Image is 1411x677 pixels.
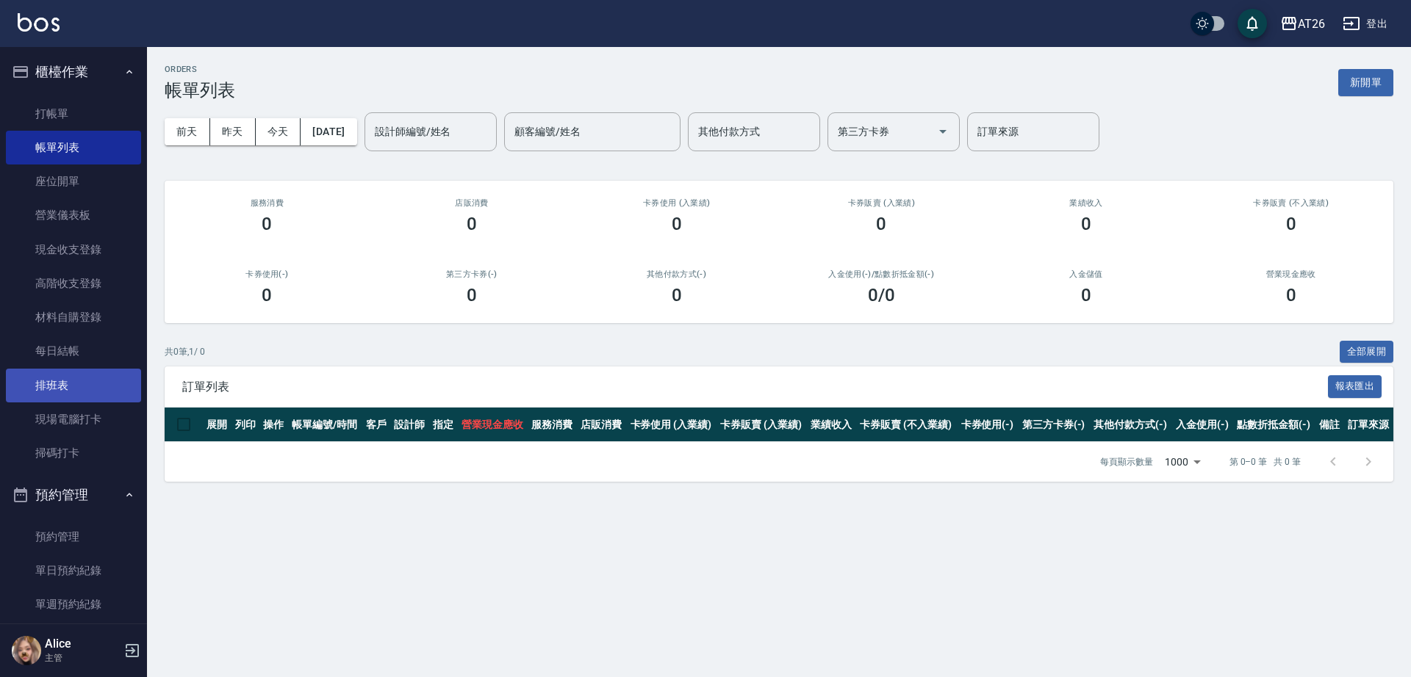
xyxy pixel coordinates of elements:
th: 列印 [231,408,260,442]
h3: 0 [1081,285,1091,305]
button: save [1238,9,1267,38]
a: 帳單列表 [6,131,141,164]
th: 客戶 [362,408,391,442]
a: 單日預約紀錄 [6,554,141,587]
th: 服務消費 [528,408,577,442]
h3: 0 /0 [868,285,895,305]
h3: 0 [1286,285,1296,305]
h3: 0 [672,285,682,305]
a: 高階收支登錄 [6,267,141,300]
h2: 卡券使用 (入業績) [592,198,761,208]
a: 座位開單 [6,164,141,198]
button: Open [931,120,955,143]
h2: 入金使用(-) /點數折抵金額(-) [797,269,966,279]
button: AT26 [1274,9,1331,39]
th: 入金使用(-) [1172,408,1233,442]
h3: 0 [467,214,477,234]
th: 卡券販賣 (入業績) [717,408,807,442]
div: AT26 [1298,15,1325,33]
button: 前天 [165,118,210,145]
a: 材料自購登錄 [6,300,141,334]
th: 點數折抵金額(-) [1233,408,1315,442]
a: 單週預約紀錄 [6,587,141,621]
a: 每日結帳 [6,334,141,368]
h2: 營業現金應收 [1206,269,1376,279]
th: 設計師 [390,408,429,442]
button: 今天 [256,118,301,145]
p: 共 0 筆, 1 / 0 [165,345,205,358]
p: 每頁顯示數量 [1100,455,1153,468]
h2: 入金儲值 [1002,269,1171,279]
a: 報表匯出 [1328,379,1382,393]
button: 預約管理 [6,476,141,514]
h2: 其他付款方式(-) [592,269,761,279]
th: 營業現金應收 [458,408,528,442]
a: 現金收支登錄 [6,233,141,267]
a: 新開單 [1338,75,1393,89]
th: 帳單編號/時間 [288,408,362,442]
th: 卡券使用(-) [958,408,1019,442]
div: 1000 [1159,442,1206,482]
a: 掃碼打卡 [6,436,141,470]
h3: 0 [672,214,682,234]
h2: ORDERS [165,65,235,74]
a: 預約管理 [6,520,141,554]
th: 業績收入 [807,408,856,442]
h3: 0 [467,285,477,305]
button: 昨天 [210,118,256,145]
button: 登出 [1337,10,1393,37]
p: 第 0–0 筆 共 0 筆 [1229,455,1301,468]
th: 店販消費 [577,408,626,442]
h2: 業績收入 [1002,198,1171,208]
a: 營業儀表板 [6,198,141,232]
h3: 0 [1081,214,1091,234]
h3: 服務消費 [182,198,352,208]
a: 打帳單 [6,97,141,131]
h2: 第三方卡券(-) [387,269,557,279]
th: 指定 [429,408,458,442]
th: 訂單來源 [1344,408,1393,442]
button: [DATE] [301,118,356,145]
th: 操作 [259,408,288,442]
p: 主管 [45,651,120,665]
h3: 0 [262,214,272,234]
button: 報表匯出 [1328,375,1382,398]
button: 新開單 [1338,69,1393,96]
button: 全部展開 [1340,341,1394,363]
h2: 卡券販賣 (不入業績) [1206,198,1376,208]
h2: 卡券販賣 (入業績) [797,198,966,208]
img: Person [12,636,41,665]
h3: 0 [876,214,886,234]
th: 備註 [1315,408,1344,442]
th: 其他付款方式(-) [1090,408,1172,442]
h2: 卡券使用(-) [182,269,352,279]
th: 卡券使用 (入業績) [627,408,717,442]
a: 現場電腦打卡 [6,402,141,436]
button: 櫃檯作業 [6,53,141,91]
th: 第三方卡券(-) [1019,408,1091,442]
th: 展開 [203,408,231,442]
th: 卡券販賣 (不入業績) [856,408,957,442]
h3: 0 [262,285,272,305]
h5: Alice [45,637,120,651]
h3: 帳單列表 [165,80,235,101]
span: 訂單列表 [182,380,1328,394]
h2: 店販消費 [387,198,557,208]
img: Logo [18,13,60,32]
h3: 0 [1286,214,1296,234]
a: 排班表 [6,369,141,402]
